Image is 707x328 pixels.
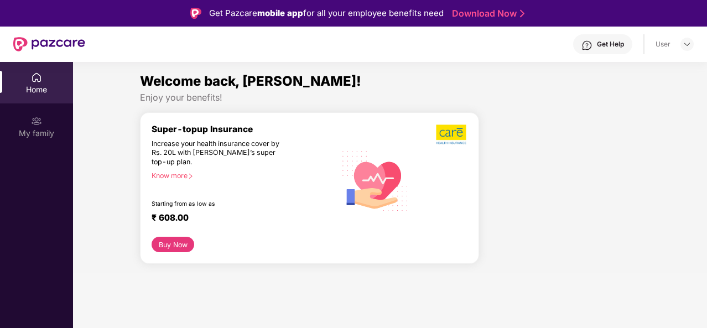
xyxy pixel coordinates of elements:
[683,40,692,49] img: svg+xml;base64,PHN2ZyBpZD0iRHJvcGRvd24tMzJ4MzIiIHhtbG5zPSJodHRwOi8vd3d3LnczLm9yZy8yMDAwL3N2ZyIgd2...
[336,140,415,220] img: svg+xml;base64,PHN2ZyB4bWxucz0iaHR0cDovL3d3dy53My5vcmcvMjAwMC9zdmciIHhtbG5zOnhsaW5rPSJodHRwOi8vd3...
[257,8,303,18] strong: mobile app
[581,40,592,51] img: svg+xml;base64,PHN2ZyBpZD0iSGVscC0zMngzMiIgeG1sbnM9Imh0dHA6Ly93d3cudzMub3JnLzIwMDAvc3ZnIiB3aWR0aD...
[152,200,289,208] div: Starting from as low as
[31,72,42,83] img: svg+xml;base64,PHN2ZyBpZD0iSG9tZSIgeG1sbnM9Imh0dHA6Ly93d3cudzMub3JnLzIwMDAvc3ZnIiB3aWR0aD0iMjAiIG...
[188,173,194,179] span: right
[152,139,288,167] div: Increase your health insurance cover by Rs. 20L with [PERSON_NAME]’s super top-up plan.
[597,40,624,49] div: Get Help
[152,171,329,179] div: Know more
[140,73,361,89] span: Welcome back, [PERSON_NAME]!
[436,124,467,145] img: b5dec4f62d2307b9de63beb79f102df3.png
[656,40,670,49] div: User
[152,237,194,252] button: Buy Now
[520,8,524,19] img: Stroke
[190,8,201,19] img: Logo
[152,212,325,226] div: ₹ 608.00
[452,8,521,19] a: Download Now
[209,7,444,20] div: Get Pazcare for all your employee benefits need
[140,92,640,103] div: Enjoy your benefits!
[31,116,42,127] img: svg+xml;base64,PHN2ZyB3aWR0aD0iMjAiIGhlaWdodD0iMjAiIHZpZXdCb3g9IjAgMCAyMCAyMCIgZmlsbD0ibm9uZSIgeG...
[13,37,85,51] img: New Pazcare Logo
[152,124,336,134] div: Super-topup Insurance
